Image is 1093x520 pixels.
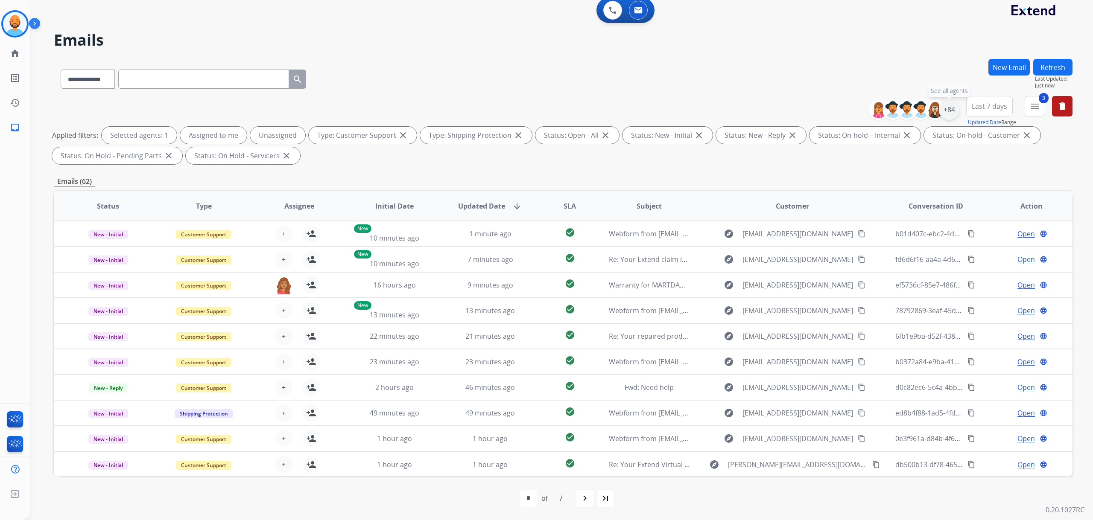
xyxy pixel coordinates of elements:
[967,435,975,442] mat-icon: content_copy
[967,409,975,417] mat-icon: content_copy
[420,127,532,144] div: Type: Shipping Protection
[1017,433,1035,444] span: Open
[513,130,523,140] mat-icon: close
[176,461,231,470] span: Customer Support
[292,74,303,84] mat-icon: search
[565,279,575,289] mat-icon: check_circle
[600,130,611,140] mat-icon: close
[306,382,316,392] mat-icon: person_add
[858,230,865,238] mat-icon: content_copy
[176,230,231,239] span: Customer Support
[902,130,912,140] mat-icon: close
[858,435,865,442] mat-icon: content_copy
[724,408,734,418] mat-icon: explore
[564,201,576,211] span: SLA
[465,383,515,392] span: 46 minutes ago
[88,461,128,470] span: New - Initial
[565,432,575,442] mat-icon: check_circle
[895,383,1029,392] span: d0c82ec6-5c4a-4bb6-b26b-b4dade68900c
[609,280,707,290] span: Warranty for MARTDAN4GTN1
[1017,459,1035,470] span: Open
[512,201,522,211] mat-icon: arrow_downward
[176,281,231,290] span: Customer Support
[1040,230,1047,238] mat-icon: language
[54,32,1073,49] h2: Emails
[374,280,416,290] span: 16 hours ago
[858,281,865,289] mat-icon: content_copy
[535,127,619,144] div: Status: Open - All
[565,304,575,314] mat-icon: check_circle
[1039,93,1049,103] span: 3
[10,122,20,133] mat-icon: inbox
[724,331,734,341] mat-icon: explore
[468,255,513,264] span: 7 minutes ago
[810,127,921,144] div: Status: On-hold – Internal
[88,435,128,444] span: New - Initial
[164,151,174,161] mat-icon: close
[1017,382,1035,392] span: Open
[473,460,508,469] span: 1 hour ago
[858,256,865,263] mat-icon: content_copy
[895,331,1025,341] span: 6fb1e9ba-d52f-4389-93e4-990a1b9e4ce7
[176,307,231,316] span: Customer Support
[275,276,292,294] img: agent-avatar
[282,382,286,392] span: +
[724,254,734,264] mat-icon: explore
[967,281,975,289] mat-icon: content_copy
[275,302,292,319] button: +
[306,280,316,290] mat-icon: person_add
[742,357,853,367] span: [EMAIL_ADDRESS][DOMAIN_NAME]
[465,408,515,418] span: 49 minutes ago
[196,201,212,211] span: Type
[787,130,798,140] mat-icon: close
[858,358,865,366] mat-icon: content_copy
[458,201,505,211] span: Updated Date
[176,383,231,392] span: Customer Support
[10,48,20,58] mat-icon: home
[609,331,754,341] span: Re: Your repaired product is ready for pickup
[931,87,968,95] span: See all agents
[709,459,719,470] mat-icon: explore
[250,127,305,144] div: Unassigned
[609,460,700,469] span: Re: Your Extend Virtual Card
[580,493,590,503] mat-icon: navigate_next
[858,383,865,391] mat-icon: content_copy
[742,229,853,239] span: [EMAIL_ADDRESS][DOMAIN_NAME]
[1033,59,1073,76] button: Refresh
[967,383,975,391] mat-icon: content_copy
[176,332,231,341] span: Customer Support
[972,105,1007,108] span: Last 7 days
[275,225,292,242] button: +
[565,330,575,340] mat-icon: check_circle
[967,461,975,468] mat-icon: content_copy
[354,224,371,233] p: New
[1030,101,1040,111] mat-icon: menu
[306,408,316,418] mat-icon: person_add
[977,191,1073,221] th: Action
[622,127,713,144] div: Status: New - Initial
[465,306,515,315] span: 13 minutes ago
[275,404,292,421] button: +
[54,176,95,187] p: Emails (62)
[186,147,300,164] div: Status: On Hold - Servicers
[637,201,662,211] span: Subject
[966,96,1013,116] button: Last 7 days
[1040,383,1047,391] mat-icon: language
[1017,331,1035,341] span: Open
[88,256,128,264] span: New - Initial
[88,358,128,367] span: New - Initial
[565,407,575,417] mat-icon: check_circle
[1017,280,1035,290] span: Open
[306,459,316,470] mat-icon: person_add
[967,256,975,263] mat-icon: content_copy
[609,229,802,238] span: Webform from [EMAIL_ADDRESS][DOMAIN_NAME] on [DATE]
[967,230,975,238] mat-icon: content_copy
[742,382,853,392] span: [EMAIL_ADDRESS][DOMAIN_NAME]
[694,130,704,140] mat-icon: close
[625,383,674,392] span: Fwd: Need help
[565,458,575,468] mat-icon: check_circle
[858,332,865,340] mat-icon: content_copy
[375,383,414,392] span: 2 hours ago
[469,229,511,238] span: 1 minute ago
[609,306,802,315] span: Webform from [EMAIL_ADDRESS][DOMAIN_NAME] on [DATE]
